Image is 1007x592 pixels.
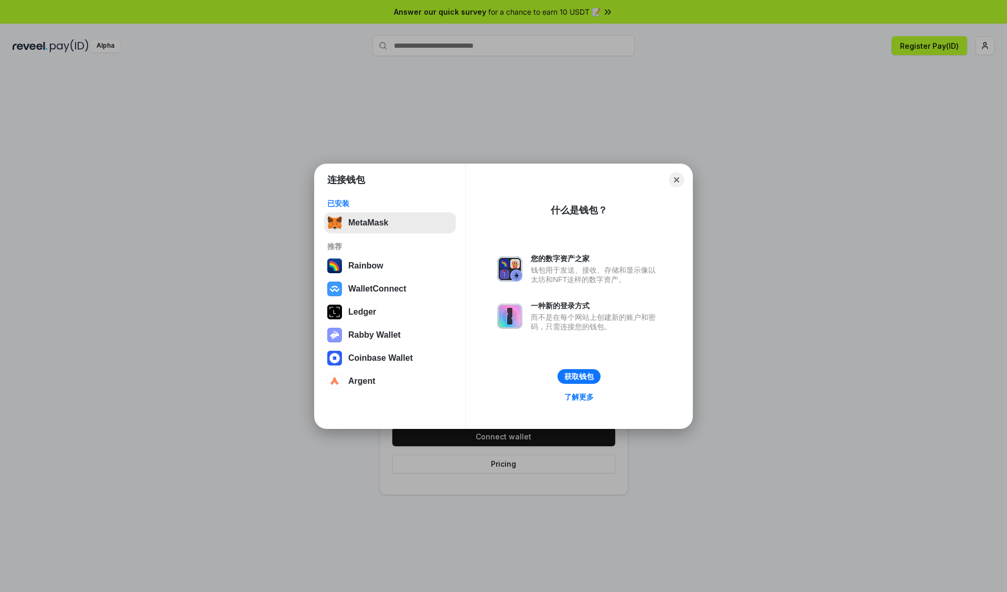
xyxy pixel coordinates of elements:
[324,371,456,392] button: Argent
[327,351,342,365] img: svg+xml,%3Csvg%20width%3D%2228%22%20height%3D%2228%22%20viewBox%3D%220%200%2028%2028%22%20fill%3D...
[531,313,661,331] div: 而不是在每个网站上创建新的账户和密码，只需连接您的钱包。
[327,199,453,208] div: 已安装
[497,256,522,282] img: svg+xml,%3Csvg%20xmlns%3D%22http%3A%2F%2Fwww.w3.org%2F2000%2Fsvg%22%20fill%3D%22none%22%20viewBox...
[564,392,594,402] div: 了解更多
[327,328,342,342] img: svg+xml,%3Csvg%20xmlns%3D%22http%3A%2F%2Fwww.w3.org%2F2000%2Fsvg%22%20fill%3D%22none%22%20viewBox...
[348,218,388,228] div: MetaMask
[324,255,456,276] button: Rainbow
[348,284,406,294] div: WalletConnect
[348,307,376,317] div: Ledger
[348,376,376,386] div: Argent
[531,265,661,284] div: 钱包用于发送、接收、存储和显示像以太坊和NFT这样的数字资产。
[324,348,456,369] button: Coinbase Wallet
[531,254,661,263] div: 您的数字资产之家
[327,216,342,230] img: svg+xml,%3Csvg%20fill%3D%22none%22%20height%3D%2233%22%20viewBox%3D%220%200%2035%2033%22%20width%...
[327,374,342,389] img: svg+xml,%3Csvg%20width%3D%2228%22%20height%3D%2228%22%20viewBox%3D%220%200%2028%2028%22%20fill%3D...
[327,174,365,186] h1: 连接钱包
[324,325,456,346] button: Rabby Wallet
[324,278,456,299] button: WalletConnect
[558,390,600,404] a: 了解更多
[531,301,661,310] div: 一种新的登录方式
[348,353,413,363] div: Coinbase Wallet
[327,305,342,319] img: svg+xml,%3Csvg%20xmlns%3D%22http%3A%2F%2Fwww.w3.org%2F2000%2Fsvg%22%20width%3D%2228%22%20height%3...
[327,282,342,296] img: svg+xml,%3Csvg%20width%3D%2228%22%20height%3D%2228%22%20viewBox%3D%220%200%2028%2028%22%20fill%3D...
[348,261,383,271] div: Rainbow
[324,212,456,233] button: MetaMask
[564,372,594,381] div: 获取钱包
[327,242,453,251] div: 推荐
[324,302,456,322] button: Ledger
[348,330,401,340] div: Rabby Wallet
[669,173,684,187] button: Close
[497,304,522,329] img: svg+xml,%3Csvg%20xmlns%3D%22http%3A%2F%2Fwww.w3.org%2F2000%2Fsvg%22%20fill%3D%22none%22%20viewBox...
[558,369,601,384] button: 获取钱包
[327,259,342,273] img: svg+xml,%3Csvg%20width%3D%22120%22%20height%3D%22120%22%20viewBox%3D%220%200%20120%20120%22%20fil...
[551,204,607,217] div: 什么是钱包？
